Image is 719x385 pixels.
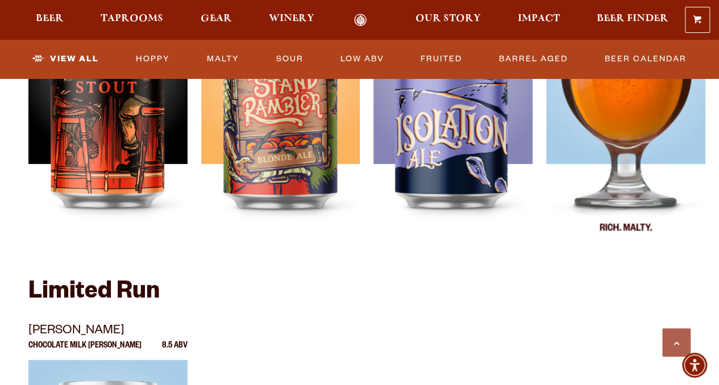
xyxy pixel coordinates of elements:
[93,14,171,27] a: Taprooms
[335,46,388,72] a: Low ABV
[261,14,322,27] a: Winery
[28,46,103,72] a: View All
[510,14,567,27] a: Impact
[162,342,188,360] p: 8.5 ABV
[193,14,239,27] a: Gear
[682,353,707,378] div: Accessibility Menu
[600,46,691,72] a: Beer Calendar
[28,14,71,27] a: Beer
[589,14,676,27] a: Beer Finder
[597,14,668,23] span: Beer Finder
[415,14,481,23] span: Our Story
[416,46,467,72] a: Fruited
[131,46,174,72] a: Hoppy
[518,14,560,23] span: Impact
[201,14,232,23] span: Gear
[408,14,488,27] a: Our Story
[36,14,64,23] span: Beer
[494,46,572,72] a: Barrel Aged
[269,14,314,23] span: Winery
[28,280,691,307] h2: Limited Run
[339,14,382,27] a: Odell Home
[202,46,244,72] a: Malty
[28,321,188,342] p: [PERSON_NAME]
[101,14,163,23] span: Taprooms
[662,328,691,357] a: Scroll to top
[28,342,142,360] p: Chocolate Milk [PERSON_NAME]
[272,46,308,72] a: Sour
